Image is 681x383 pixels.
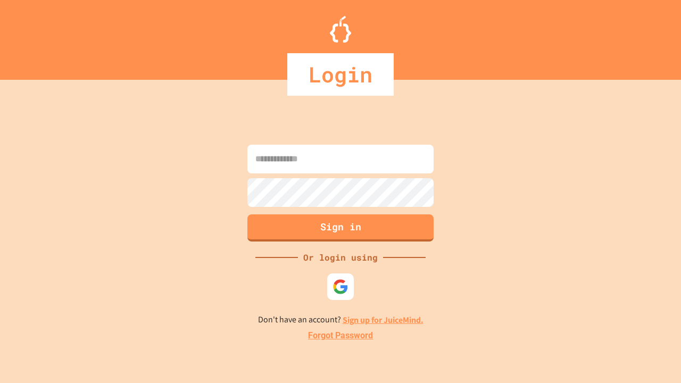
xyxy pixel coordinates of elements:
[287,53,394,96] div: Login
[333,279,348,295] img: google-icon.svg
[298,251,383,264] div: Or login using
[258,313,423,327] p: Don't have an account?
[636,340,670,372] iframe: chat widget
[593,294,670,339] iframe: chat widget
[247,214,434,242] button: Sign in
[330,16,351,43] img: Logo.svg
[308,329,373,342] a: Forgot Password
[343,314,423,326] a: Sign up for JuiceMind.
